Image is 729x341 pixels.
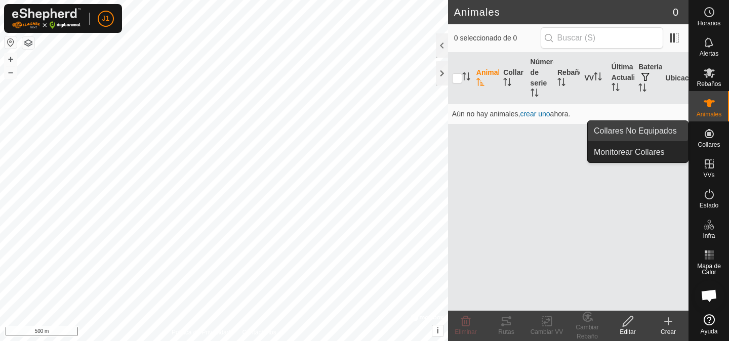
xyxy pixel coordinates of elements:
[703,172,714,178] span: VVs
[638,85,646,93] p-sorticon: Activar para ordenar
[673,5,678,20] span: 0
[580,53,607,104] th: VV
[531,90,539,98] p-sorticon: Activar para ordenar
[662,53,688,104] th: Ubicación
[476,79,484,88] p-sorticon: Activar para ordenar
[612,84,620,93] p-sorticon: Activar para ordenar
[588,121,688,141] a: Collares No Equipados
[172,328,230,337] a: Política de Privacidad
[541,27,663,49] input: Buscar (S)
[5,53,17,65] button: +
[703,233,715,239] span: Infra
[455,328,476,335] span: Eliminar
[5,66,17,78] button: –
[594,74,602,82] p-sorticon: Activar para ordenar
[607,327,648,336] div: Editar
[454,33,541,44] span: 0 seleccionado de 0
[557,79,565,88] p-sorticon: Activar para ordenar
[700,51,718,57] span: Alertas
[432,325,443,336] button: i
[700,202,718,208] span: Estado
[689,310,729,338] a: Ayuda
[697,111,721,117] span: Animales
[12,8,81,29] img: Logo Gallagher
[607,53,634,104] th: Última Actualización
[503,79,511,88] p-sorticon: Activar para ordenar
[648,327,688,336] div: Crear
[634,53,661,104] th: Batería
[448,104,688,124] td: Aún no hay animales, ahora.
[472,53,499,104] th: Animal
[526,327,567,336] div: Cambiar VV
[698,142,720,148] span: Collares
[553,53,580,104] th: Rebaño
[697,81,721,87] span: Rebaños
[694,280,724,311] div: Chat abierto
[462,74,470,82] p-sorticon: Activar para ordenar
[437,326,439,335] span: i
[499,53,526,104] th: Collar
[692,263,726,275] span: Mapa de Calor
[22,37,34,49] button: Capas del Mapa
[526,53,553,104] th: Número de serie
[486,327,526,336] div: Rutas
[5,36,17,49] button: Restablecer Mapa
[701,328,718,334] span: Ayuda
[698,20,720,26] span: Horarios
[594,146,665,158] span: Monitorear Collares
[594,125,677,137] span: Collares No Equipados
[242,328,276,337] a: Contáctenos
[588,142,688,162] a: Monitorear Collares
[567,323,607,341] div: Cambiar Rebaño
[520,110,550,118] span: crear uno
[454,6,673,18] h2: Animales
[102,13,110,24] span: J1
